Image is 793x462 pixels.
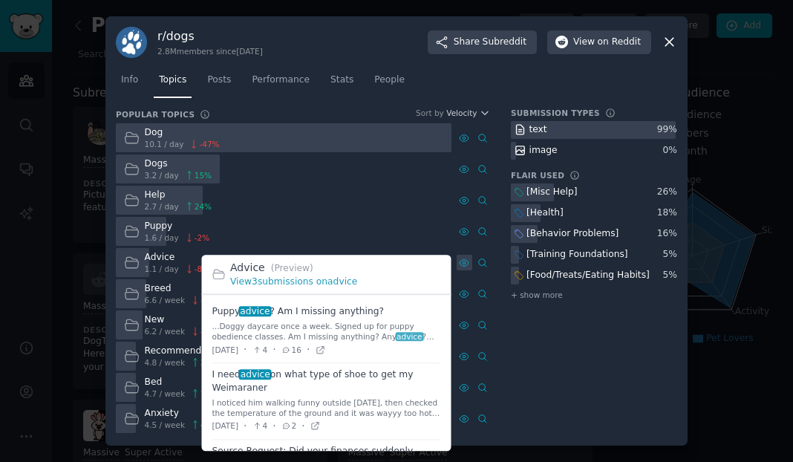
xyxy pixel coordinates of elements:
[145,420,186,430] span: 4.5 / week
[145,295,186,305] span: 6.6 / week
[145,157,212,171] div: Dogs
[244,342,247,358] span: ·
[446,108,490,118] button: Velocity
[526,248,628,261] div: [Training Foundations]
[145,189,212,202] div: Help
[395,333,423,342] span: advice
[159,74,186,87] span: Topics
[212,421,239,432] span: [DATE]
[157,46,263,56] div: 2.8M members since [DATE]
[657,227,677,241] div: 16 %
[145,264,179,274] span: 1.1 / day
[212,322,441,342] div: ...Doggy daycare once a week. Signed up for puppy obedience classes. Am I missing anything? Any ?...
[573,36,641,49] span: View
[273,342,275,358] span: ·
[145,388,186,399] span: 4.7 / week
[207,74,231,87] span: Posts
[212,345,239,355] span: [DATE]
[252,74,310,87] span: Performance
[374,74,405,87] span: People
[526,206,564,220] div: [Health]
[657,186,677,199] div: 26 %
[145,251,210,264] div: Advice
[145,282,221,296] div: Breed
[511,108,600,118] h3: Submission Types
[663,144,677,157] div: 0 %
[145,139,184,149] span: 10.1 / day
[154,68,192,99] a: Topics
[416,108,444,118] div: Sort by
[121,74,138,87] span: Info
[199,139,219,149] span: -47 %
[428,30,537,54] button: ShareSubreddit
[307,342,310,358] span: ·
[301,418,304,434] span: ·
[145,170,179,180] span: 3.2 / day
[657,206,677,220] div: 18 %
[145,345,229,358] div: Recommendations
[212,397,441,418] div: I noticed him walking funny outside [DATE], then checked the temperature of the ground and it was...
[325,68,359,99] a: Stats
[145,376,218,389] div: Bed
[195,264,209,274] span: -8 %
[529,144,558,157] div: image
[202,68,236,99] a: Posts
[511,170,564,180] h3: Flair Used
[145,232,179,243] span: 1.6 / day
[271,263,313,273] span: (Preview)
[145,357,186,368] span: 4.8 / week
[230,260,441,276] h2: Advice
[529,123,547,137] div: text
[281,345,301,355] span: 16
[663,248,677,261] div: 5 %
[145,126,220,140] div: Dog
[247,68,315,99] a: Performance
[446,108,477,118] span: Velocity
[281,421,297,432] span: 2
[526,269,650,282] div: [Food/Treats/Eating Habits]
[369,68,410,99] a: People
[145,220,210,233] div: Puppy
[145,313,216,327] div: New
[244,418,247,434] span: ·
[116,109,195,120] h3: Popular Topics
[547,30,651,54] button: Viewon Reddit
[526,186,577,199] div: [Misc Help]
[157,28,263,44] h3: r/ dogs
[273,418,275,434] span: ·
[483,36,526,49] span: Subreddit
[663,269,677,282] div: 5 %
[145,201,179,212] span: 2.7 / day
[195,170,212,180] span: 15 %
[116,68,143,99] a: Info
[145,326,186,336] span: 6.2 / week
[511,290,563,300] span: + show more
[454,36,526,49] span: Share
[526,227,619,241] div: [Behavior Problems]
[252,345,267,355] span: 4
[598,36,641,49] span: on Reddit
[252,421,267,432] span: 4
[195,201,212,212] span: 24 %
[330,74,353,87] span: Stats
[145,407,218,420] div: Anxiety
[657,123,677,137] div: 99 %
[230,276,357,287] a: View3submissions onadvice
[116,27,147,58] img: dogs
[195,232,209,243] span: -2 %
